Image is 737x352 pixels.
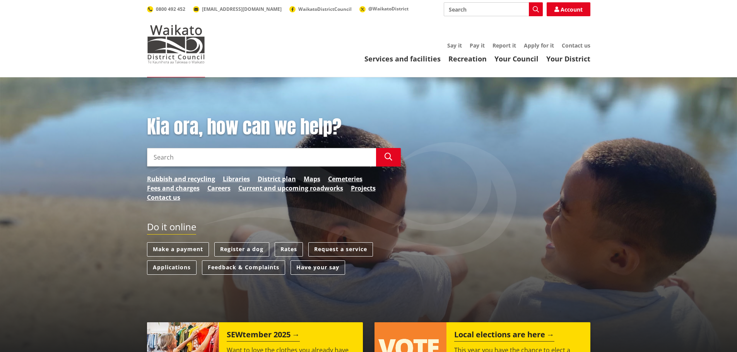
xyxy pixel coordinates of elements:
span: 0800 492 452 [156,6,185,12]
a: Contact us [147,193,180,202]
a: Request a service [308,242,373,257]
a: Rubbish and recycling [147,174,215,184]
h2: Local elections are here [454,330,554,342]
a: Have your say [291,260,345,275]
a: Projects [351,184,376,193]
a: Report it [492,42,516,49]
a: Your District [546,54,590,63]
h2: Do it online [147,221,196,235]
a: Careers [207,184,231,193]
a: Feedback & Complaints [202,260,285,275]
a: Recreation [448,54,487,63]
a: Pay it [470,42,485,49]
h1: Kia ora, how can we help? [147,116,401,138]
a: Fees and charges [147,184,200,193]
a: Register a dog [214,242,269,257]
a: Account [547,2,590,16]
span: @WaikatoDistrict [368,5,409,12]
a: Maps [304,174,320,184]
a: WaikatoDistrictCouncil [289,6,352,12]
a: Say it [447,42,462,49]
a: Contact us [562,42,590,49]
a: Your Council [494,54,539,63]
a: 0800 492 452 [147,6,185,12]
a: Current and upcoming roadworks [238,184,343,193]
a: Applications [147,260,197,275]
a: Apply for it [524,42,554,49]
h2: SEWtember 2025 [227,330,300,342]
a: Cemeteries [328,174,363,184]
input: Search input [444,2,543,16]
a: District plan [258,174,296,184]
span: WaikatoDistrictCouncil [298,6,352,12]
img: Waikato District Council - Te Kaunihera aa Takiwaa o Waikato [147,25,205,63]
a: Services and facilities [364,54,441,63]
input: Search input [147,148,376,167]
a: Libraries [223,174,250,184]
a: Make a payment [147,242,209,257]
a: @WaikatoDistrict [359,5,409,12]
span: [EMAIL_ADDRESS][DOMAIN_NAME] [202,6,282,12]
a: [EMAIL_ADDRESS][DOMAIN_NAME] [193,6,282,12]
a: Rates [275,242,303,257]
